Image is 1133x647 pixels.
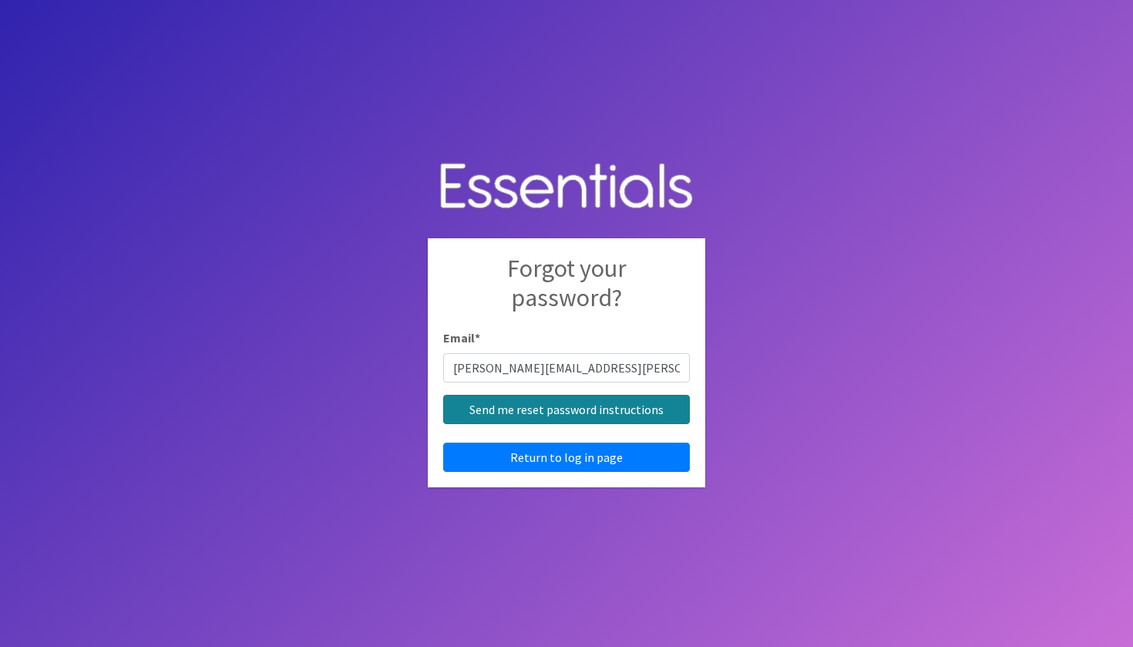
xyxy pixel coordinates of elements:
abbr: required [475,330,480,345]
input: Send me reset password instructions [443,395,690,424]
h2: Forgot your password? [443,254,690,329]
label: Email [443,329,480,347]
img: Human Essentials [428,147,705,227]
a: Return to log in page [443,443,690,472]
